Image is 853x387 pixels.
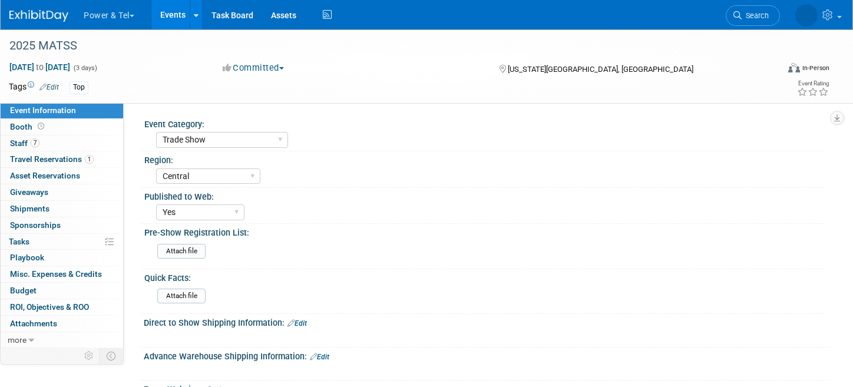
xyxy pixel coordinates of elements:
[10,302,89,312] span: ROI, Objectives & ROO
[144,115,824,130] div: Event Category:
[10,253,44,262] span: Playbook
[35,122,47,131] span: Booth not reserved yet
[1,135,123,151] a: Staff7
[72,64,97,72] span: (3 days)
[707,61,829,79] div: Event Format
[1,299,123,315] a: ROI, Objectives & ROO
[1,168,123,184] a: Asset Reservations
[9,62,71,72] span: [DATE] [DATE]
[85,155,94,164] span: 1
[788,63,800,72] img: Format-Inperson.png
[10,204,49,213] span: Shipments
[31,138,39,147] span: 7
[219,62,289,74] button: Committed
[1,234,123,250] a: Tasks
[144,188,824,203] div: Published to Web:
[144,269,824,284] div: Quick Facts:
[34,62,45,72] span: to
[1,102,123,118] a: Event Information
[144,348,829,363] div: Advance Warehouse Shipping Information:
[9,81,59,94] td: Tags
[10,105,76,115] span: Event Information
[287,319,307,328] a: Edit
[144,314,829,329] div: Direct to Show Shipping Information:
[10,138,39,148] span: Staff
[1,283,123,299] a: Budget
[9,10,68,22] img: ExhibitDay
[10,269,102,279] span: Misc. Expenses & Credits
[795,4,818,27] img: Melissa Seibring
[1,316,123,332] a: Attachments
[70,81,88,94] div: Top
[39,83,59,91] a: Edit
[742,11,769,20] span: Search
[797,81,829,87] div: Event Rating
[10,286,37,295] span: Budget
[10,220,61,230] span: Sponsorships
[100,348,124,363] td: Toggle Event Tabs
[144,224,824,239] div: Pre-Show Registration List:
[79,348,100,363] td: Personalize Event Tab Strip
[9,237,29,246] span: Tasks
[1,151,123,167] a: Travel Reservations1
[10,154,94,164] span: Travel Reservations
[1,250,123,266] a: Playbook
[1,184,123,200] a: Giveaways
[1,217,123,233] a: Sponsorships
[144,151,824,166] div: Region:
[5,35,759,57] div: 2025 MATSS
[10,187,48,197] span: Giveaways
[1,266,123,282] a: Misc. Expenses & Credits
[10,319,57,328] span: Attachments
[1,201,123,217] a: Shipments
[10,171,80,180] span: Asset Reservations
[726,5,780,26] a: Search
[1,332,123,348] a: more
[8,335,27,345] span: more
[310,353,329,361] a: Edit
[508,65,693,74] span: [US_STATE][GEOGRAPHIC_DATA], [GEOGRAPHIC_DATA]
[10,122,47,131] span: Booth
[1,119,123,135] a: Booth
[802,64,829,72] div: In-Person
